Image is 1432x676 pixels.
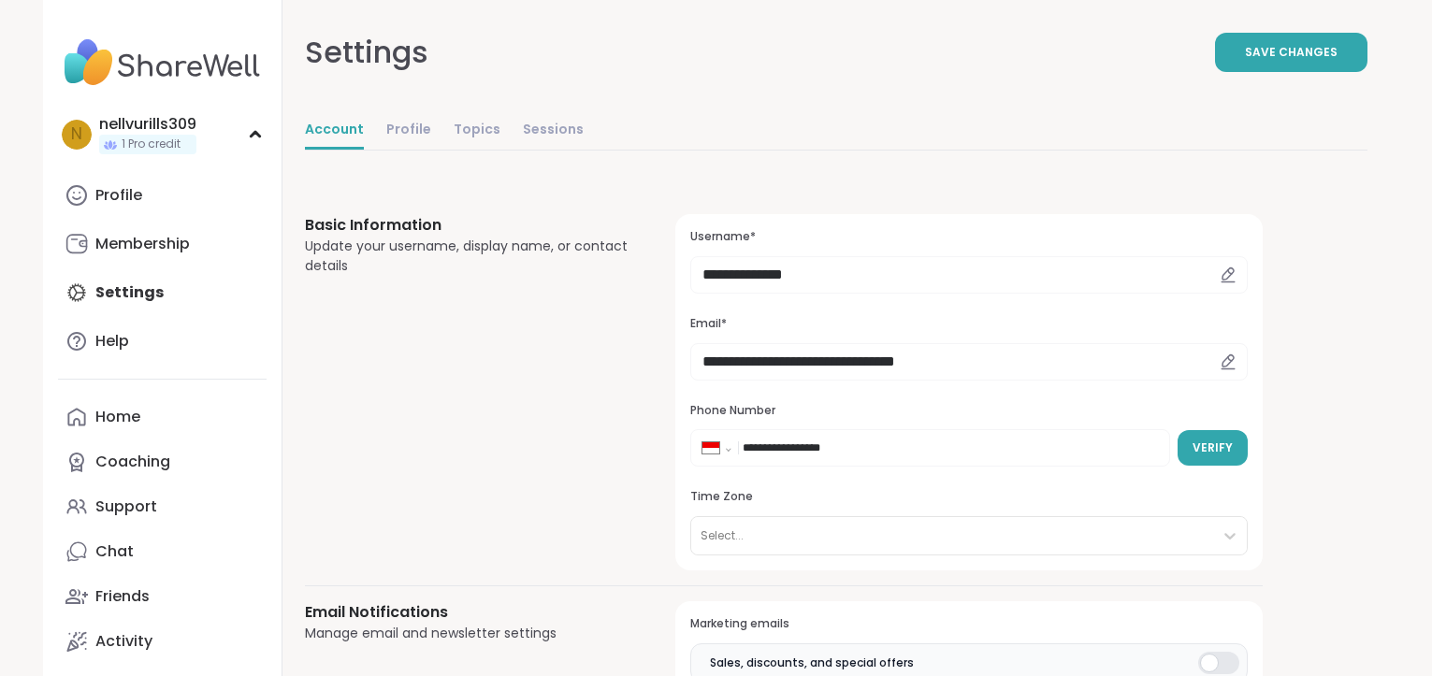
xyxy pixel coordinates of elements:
h3: Time Zone [690,489,1247,505]
a: Topics [454,112,500,150]
span: 1 Pro credit [122,137,181,152]
a: Membership [58,222,267,266]
img: ShareWell Nav Logo [58,30,267,95]
div: Friends [95,586,150,607]
div: Membership [95,234,190,254]
div: Activity [95,631,152,652]
div: Coaching [95,452,170,472]
a: Profile [58,173,267,218]
a: Sessions [523,112,584,150]
h3: Username* [690,229,1247,245]
h3: Email Notifications [305,601,631,624]
span: n [71,122,82,147]
a: Coaching [58,439,267,484]
a: Account [305,112,364,150]
a: Profile [386,112,431,150]
div: Update your username, display name, or contact details [305,237,631,276]
h3: Email* [690,316,1247,332]
div: Help [95,331,129,352]
button: Save Changes [1215,33,1367,72]
h3: Marketing emails [690,616,1247,632]
a: Friends [58,574,267,619]
a: Support [58,484,267,529]
h3: Phone Number [690,403,1247,419]
span: Save Changes [1245,44,1338,61]
div: Profile [95,185,142,206]
div: Support [95,496,157,517]
div: Chat [95,541,134,562]
div: Home [95,407,140,427]
div: Settings [305,30,428,75]
h3: Basic Information [305,214,631,237]
a: Home [58,395,267,439]
a: Help [58,319,267,364]
a: Activity [58,619,267,664]
div: Manage email and newsletter settings [305,624,631,643]
div: nellvurills309 [99,114,196,135]
button: Verify [1178,430,1248,466]
span: Sales, discounts, and special offers [710,654,914,671]
span: Verify [1193,439,1233,456]
a: Chat [58,529,267,574]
